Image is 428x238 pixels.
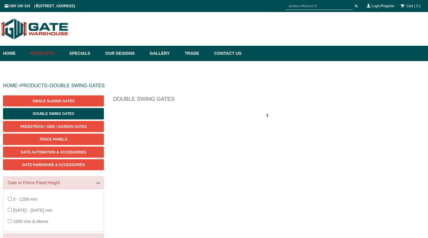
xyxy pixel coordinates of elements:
[20,83,47,88] a: PRODUCTS
[40,137,67,141] span: Fence Panels
[3,108,104,119] a: Double Swing Gates
[3,76,425,95] div: > >
[3,95,104,107] a: Single Sliding Gates
[3,83,17,88] a: HOME
[22,163,85,167] span: Gate Hardware & Accessories
[3,121,104,132] a: Pedestrian / Side / Garden Gates
[113,95,425,106] h1: Double Swing Gates
[406,4,420,8] span: Cart ( 0 )
[267,114,272,117] img: please_wait.gif
[372,4,395,8] a: Login/Register
[28,46,66,61] a: Products
[8,180,99,186] a: Gate or Fence Panel Height
[3,159,104,170] a: Gate Hardware & Accessories
[50,83,105,88] a: DOUBLE SWING GATES
[33,112,74,116] span: Double Swing Gates
[13,208,52,213] span: [DATE] - [DATE] mm
[21,150,86,154] span: Gate Automation & Accessories
[147,46,182,61] a: Gallery
[13,219,48,224] span: 1600 mm & Above
[20,125,87,129] span: Pedestrian / Side / Garden Gates
[286,2,353,10] input: SEARCH PRODUCTS
[3,134,104,145] a: Fence Panels
[13,197,37,202] span: 0 - 1299 mm
[66,46,102,61] a: Specials
[102,46,147,61] a: Our Designs
[3,46,28,61] a: Home
[3,147,104,158] a: Gate Automation & Accessories
[5,4,75,8] span: 1300 100 310 | [STREET_ADDRESS]
[32,99,74,103] span: Single Sliding Gates
[211,46,241,61] a: Contact Us
[182,46,211,61] a: Trade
